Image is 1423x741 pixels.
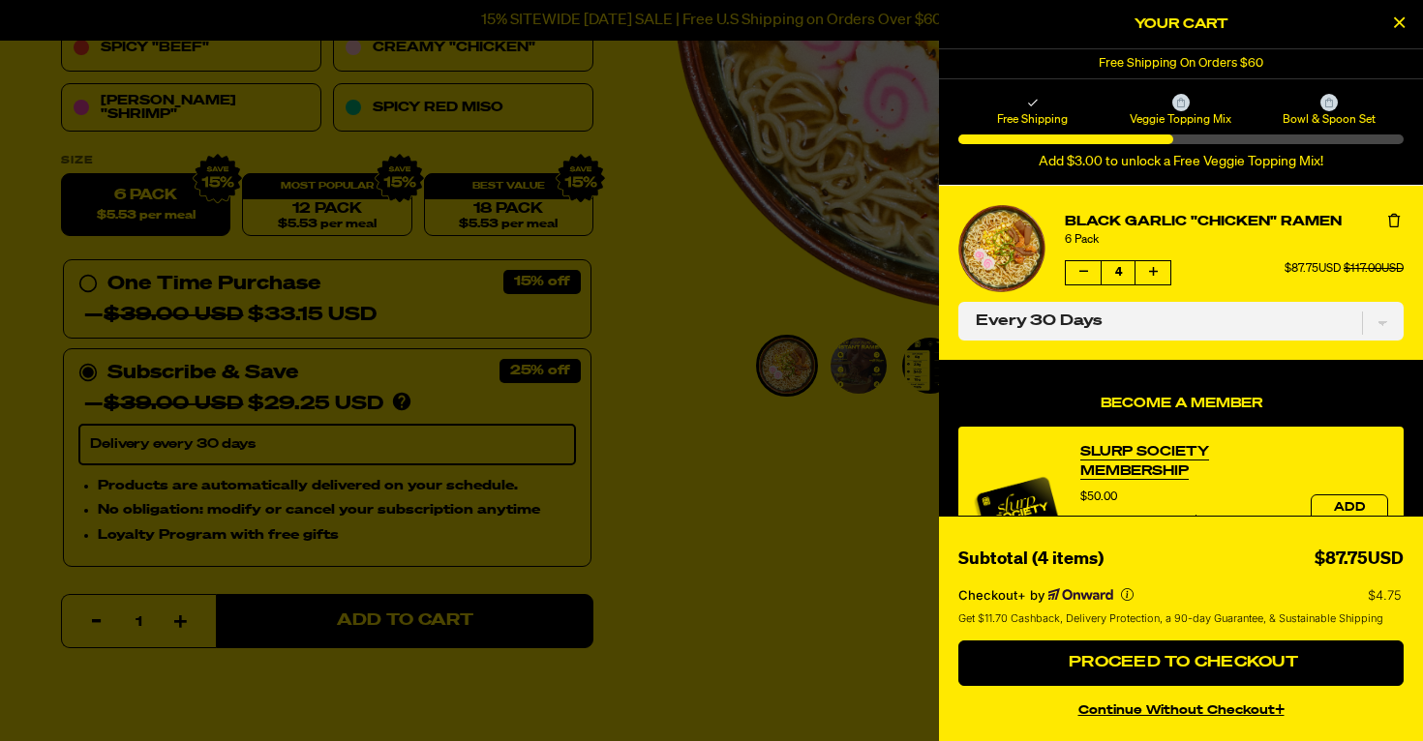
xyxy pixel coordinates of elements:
span: Proceed to Checkout [1064,655,1298,670]
li: product [958,186,1404,360]
img: Black Garlic "Chicken" Ramen [958,205,1045,292]
a: View details for Black Garlic "Chicken" Ramen [958,205,1045,292]
a: Black Garlic "Chicken" Ramen [1065,212,1404,232]
div: 1 of 1 [939,49,1423,78]
span: $117.00USD [1344,263,1404,275]
span: $87.75USD [1285,263,1341,275]
h2: Your Cart [958,10,1404,39]
select: Subscription delivery frequency [958,302,1404,341]
button: continue without Checkout+ [958,694,1404,722]
span: by [1030,587,1045,603]
span: Bowl & Spoon Set [1258,111,1401,127]
p: $4.75 [1368,587,1404,603]
span: Add [1334,502,1365,514]
button: Remove Black Garlic "Chicken" Ramen [1384,212,1404,231]
span: Free Shipping [961,111,1104,127]
div: $87.75USD [1315,546,1404,574]
span: Checkout+ [958,587,1026,603]
span: $50.00 [1080,491,1117,503]
div: Add $3.00 to unlock a Free Veggie Topping Mix! [958,154,1404,170]
img: Membership image [974,464,1061,551]
div: 6 Pack [1065,232,1404,248]
span: Subtotal (4 items) [958,550,1104,568]
button: Close Cart [1384,10,1413,39]
span: Get $11.70 Cashback, Delivery Protection, a 90-day Guarantee, & Sustainable Shipping [958,610,1383,627]
a: Powered by Onward [1048,588,1113,602]
div: Get 25% off sitewide, $20 credit upon sign-up, exclusive deals every quarter, early access to all... [1080,515,1291,573]
span: 4 [1101,261,1135,284]
span: Veggie Topping Mix [1109,111,1252,127]
button: Increase quantity of Black Garlic "Chicken" Ramen [1135,261,1170,284]
section: Checkout+ [958,574,1404,640]
a: View Slurp Society Membership [1080,442,1291,481]
h4: Become a Member [958,396,1404,412]
button: More info [1121,588,1134,601]
div: product [958,427,1404,588]
button: Proceed to Checkout [958,640,1404,687]
button: Add the product, Slurp Society Membership to Cart [1311,494,1388,521]
button: Decrease quantity of Black Garlic "Chicken" Ramen [1066,261,1101,284]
